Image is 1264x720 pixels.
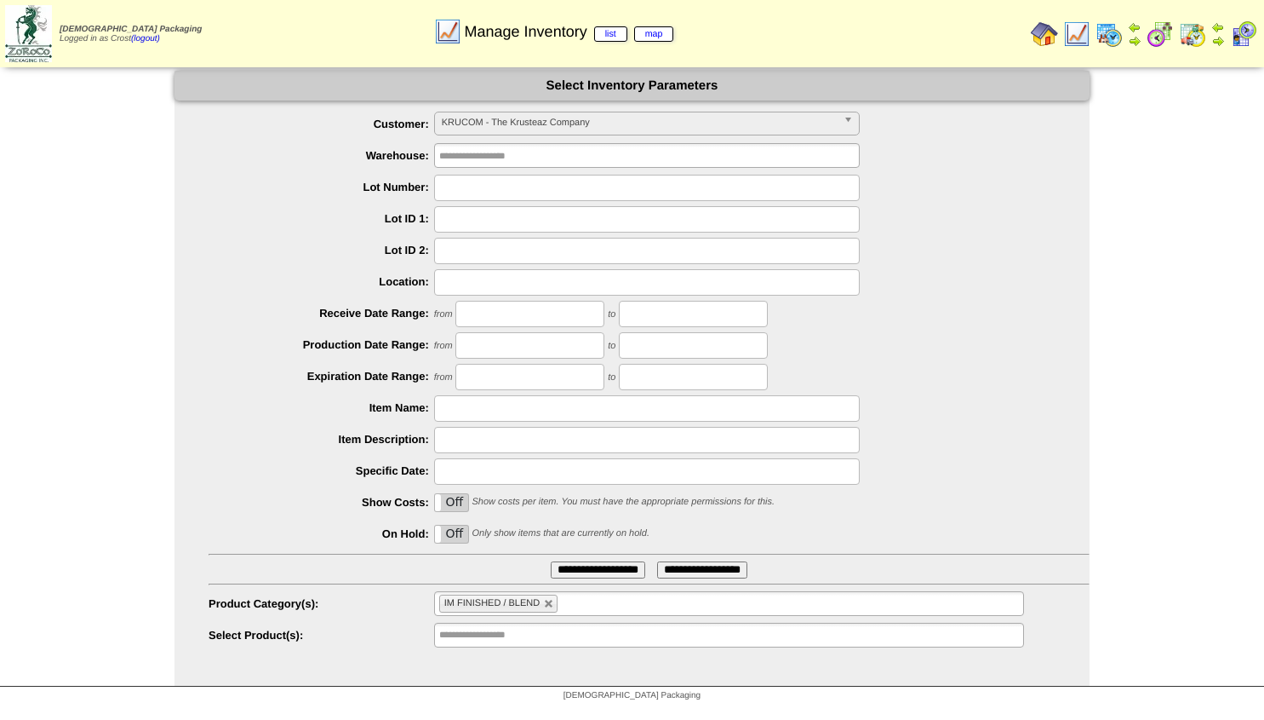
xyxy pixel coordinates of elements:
[1128,20,1141,34] img: arrowleft.gif
[209,433,434,446] label: Item Description:
[594,26,627,42] a: list
[1211,20,1225,34] img: arrowleft.gif
[209,338,434,351] label: Production Date Range:
[608,372,615,383] span: to
[1031,20,1058,48] img: home.gif
[465,23,674,41] span: Manage Inventory
[209,212,434,225] label: Lot ID 1:
[442,112,837,133] span: KRUCOM - The Krusteaz Company
[434,18,461,45] img: line_graph.gif
[608,309,615,320] span: to
[209,244,434,256] label: Lot ID 2:
[1211,34,1225,48] img: arrowright.gif
[434,341,453,351] span: from
[435,526,468,543] label: Off
[434,309,453,320] span: from
[444,598,540,608] span: IM FINISHED / BLEND
[60,25,202,34] span: [DEMOGRAPHIC_DATA] Packaging
[209,118,434,130] label: Customer:
[1095,20,1123,48] img: calendarprod.gif
[1128,34,1141,48] img: arrowright.gif
[434,372,453,383] span: from
[434,525,469,544] div: OnOff
[472,528,649,539] span: Only show items that are currently on hold.
[209,401,434,414] label: Item Name:
[209,597,434,610] label: Product Category(s):
[60,25,202,43] span: Logged in as Crost
[209,496,434,509] label: Show Costs:
[209,181,434,193] label: Lot Number:
[1063,20,1090,48] img: line_graph.gif
[435,494,468,511] label: Off
[174,71,1090,101] div: Select Inventory Parameters
[1179,20,1206,48] img: calendarinout.gif
[5,5,52,62] img: zoroco-logo-small.webp
[209,464,434,477] label: Specific Date:
[209,370,434,383] label: Expiration Date Range:
[608,341,615,351] span: to
[209,527,434,540] label: On Hold:
[434,493,469,512] div: OnOff
[131,34,160,43] a: (logout)
[209,629,434,642] label: Select Product(s):
[472,497,775,507] span: Show costs per item. You must have the appropriate permissions for this.
[209,307,434,320] label: Receive Date Range:
[209,149,434,162] label: Warehouse:
[634,26,674,42] a: map
[563,691,701,700] span: [DEMOGRAPHIC_DATA] Packaging
[1230,20,1257,48] img: calendarcustomer.gif
[1147,20,1174,48] img: calendarblend.gif
[209,275,434,288] label: Location:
